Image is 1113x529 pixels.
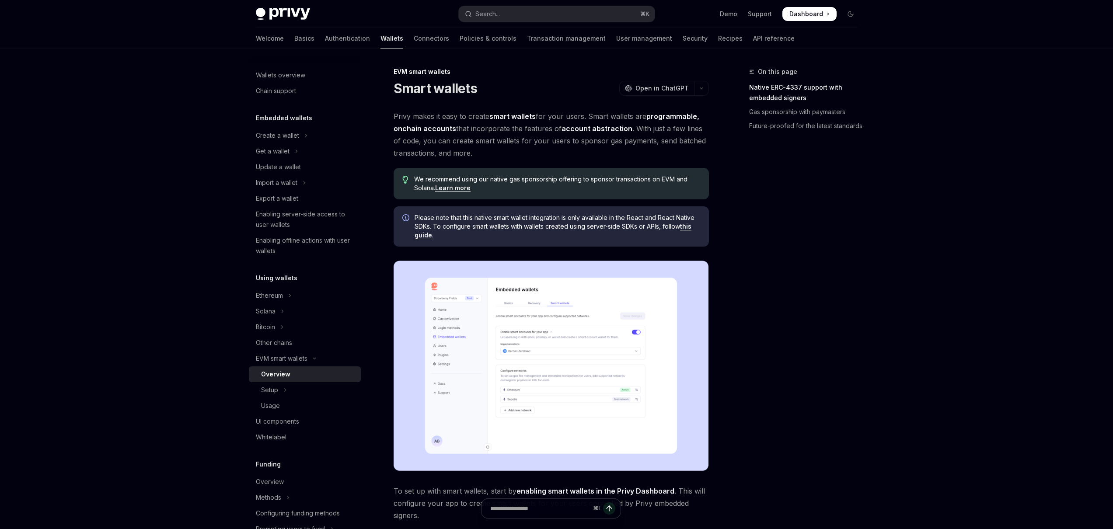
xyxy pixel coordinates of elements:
[249,83,361,99] a: Chain support
[256,273,297,283] h5: Using wallets
[256,322,275,332] div: Bitcoin
[394,80,477,96] h1: Smart wallets
[460,28,516,49] a: Policies & controls
[249,335,361,351] a: Other chains
[249,398,361,414] a: Usage
[402,214,411,223] svg: Info
[394,67,709,76] div: EVM smart wallets
[256,477,284,487] div: Overview
[256,306,276,317] div: Solana
[249,233,361,259] a: Enabling offline actions with user wallets
[490,499,590,518] input: Ask a question...
[249,382,361,398] button: Toggle Setup section
[294,28,314,49] a: Basics
[256,290,283,301] div: Ethereum
[249,505,361,521] a: Configuring funding methods
[256,338,292,348] div: Other chains
[256,193,298,204] div: Export a wallet
[256,432,286,442] div: Whitelabel
[256,416,299,427] div: UI components
[435,184,471,192] a: Learn more
[249,351,361,366] button: Toggle EVM smart wallets section
[415,213,700,240] span: Please note that this native smart wallet integration is only available in the React and React Na...
[249,319,361,335] button: Toggle Bitcoin section
[380,28,403,49] a: Wallets
[720,10,737,18] a: Demo
[844,7,858,21] button: Toggle dark mode
[475,9,500,19] div: Search...
[249,206,361,233] a: Enabling server-side access to user wallets
[414,175,700,192] span: We recommend using our native gas sponsorship offering to sponsor transactions on EVM and Solana.
[459,6,655,22] button: Open search
[249,143,361,159] button: Toggle Get a wallet section
[261,369,290,379] div: Overview
[249,175,361,191] button: Toggle Import a wallet section
[683,28,708,49] a: Security
[256,28,284,49] a: Welcome
[256,177,297,188] div: Import a wallet
[782,7,837,21] a: Dashboard
[394,485,709,522] span: To set up with smart wallets, start by . This will configure your app to create smart wallets for...
[256,459,281,470] h5: Funding
[256,508,340,519] div: Configuring funding methods
[256,162,301,172] div: Update a wallet
[749,105,865,119] a: Gas sponsorship with paymasters
[261,400,280,411] div: Usage
[256,130,299,141] div: Create a wallet
[635,84,689,93] span: Open in ChatGPT
[527,28,606,49] a: Transaction management
[616,28,672,49] a: User management
[249,474,361,490] a: Overview
[249,128,361,143] button: Toggle Create a wallet section
[249,414,361,429] a: UI components
[394,261,709,471] img: Sample enable smart wallets
[256,86,296,96] div: Chain support
[619,81,694,96] button: Open in ChatGPT
[748,10,772,18] a: Support
[249,490,361,505] button: Toggle Methods section
[261,385,278,395] div: Setup
[749,119,865,133] a: Future-proofed for the latest standards
[249,67,361,83] a: Wallets overview
[718,28,743,49] a: Recipes
[256,209,356,230] div: Enabling server-side access to user wallets
[402,176,408,184] svg: Tip
[249,159,361,175] a: Update a wallet
[489,112,536,121] strong: smart wallets
[249,429,361,445] a: Whitelabel
[758,66,797,77] span: On this page
[256,492,281,503] div: Methods
[753,28,795,49] a: API reference
[414,28,449,49] a: Connectors
[256,113,312,123] h5: Embedded wallets
[249,191,361,206] a: Export a wallet
[562,124,632,133] a: account abstraction
[789,10,823,18] span: Dashboard
[249,303,361,319] button: Toggle Solana section
[603,502,615,515] button: Send message
[256,353,307,364] div: EVM smart wallets
[394,110,709,159] span: Privy makes it easy to create for your users. Smart wallets are that incorporate the features of ...
[256,70,305,80] div: Wallets overview
[249,288,361,303] button: Toggle Ethereum section
[749,80,865,105] a: Native ERC-4337 support with embedded signers
[249,366,361,382] a: Overview
[325,28,370,49] a: Authentication
[256,8,310,20] img: dark logo
[640,10,649,17] span: ⌘ K
[516,487,674,496] a: enabling smart wallets in the Privy Dashboard
[256,235,356,256] div: Enabling offline actions with user wallets
[256,146,290,157] div: Get a wallet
